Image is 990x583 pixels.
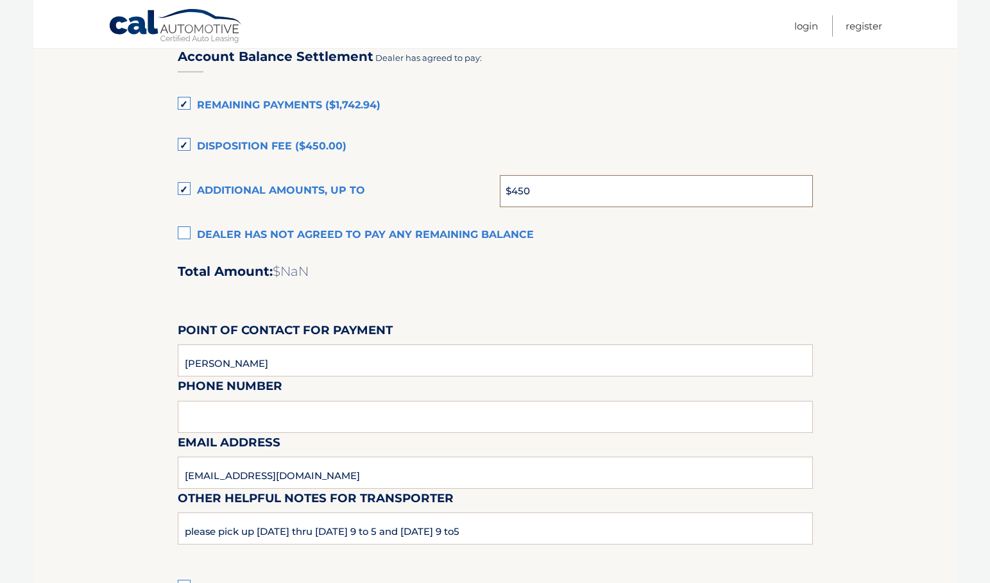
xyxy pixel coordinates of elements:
label: Point of Contact for Payment [178,321,393,344]
label: Additional amounts, up to [178,178,500,204]
a: Login [794,15,818,37]
label: Disposition Fee ($450.00) [178,134,813,160]
label: Email Address [178,433,280,457]
label: Dealer has not agreed to pay any remaining balance [178,223,813,248]
h2: Total Amount: [178,264,813,280]
a: Cal Automotive [108,8,243,46]
span: Dealer has agreed to pay: [375,53,482,63]
input: Maximum Amount [500,175,812,207]
h3: Account Balance Settlement [178,49,373,65]
label: Other helpful notes for transporter [178,489,454,512]
label: Remaining Payments ($1,742.94) [178,93,813,119]
span: $NaN [273,264,309,279]
a: Register [846,15,882,37]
